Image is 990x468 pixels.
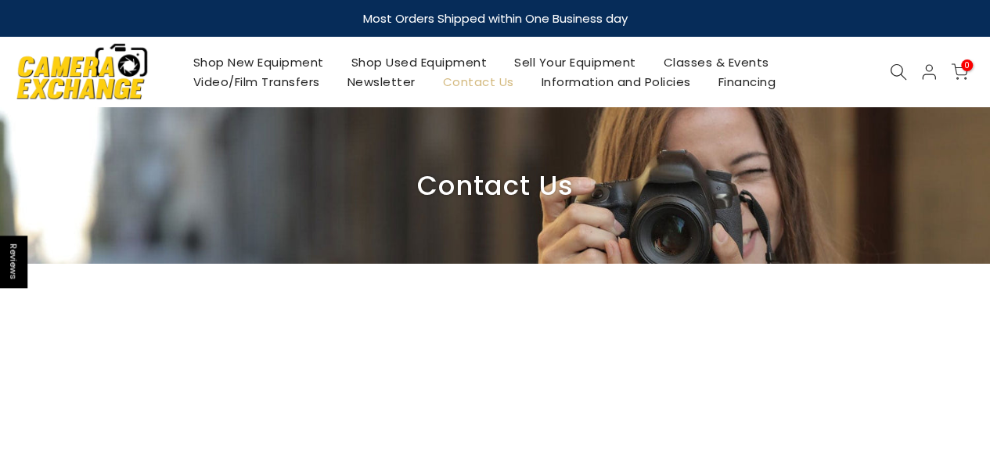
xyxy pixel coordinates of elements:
a: 0 [951,63,968,81]
a: Video/Film Transfers [179,72,333,92]
a: Classes & Events [650,52,783,72]
a: Newsletter [333,72,429,92]
a: Financing [704,72,790,92]
a: Contact Us [429,72,527,92]
a: Information and Policies [527,72,704,92]
a: Sell Your Equipment [501,52,650,72]
strong: Most Orders Shipped within One Business day [363,10,628,27]
span: 0 [961,59,973,71]
a: Shop New Equipment [179,52,337,72]
a: Shop Used Equipment [337,52,501,72]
